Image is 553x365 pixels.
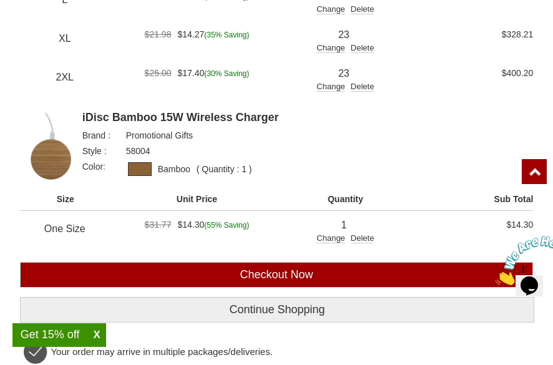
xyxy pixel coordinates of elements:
[316,231,345,243] div: Change Quantity
[5,5,10,16] span: 1
[283,195,408,211] th: Quantity
[82,162,126,176] span: Color:
[145,69,175,78] span: $25.00
[82,131,126,140] span: Brand :
[82,147,534,156] div: Style is 58004
[408,59,534,98] td: Sub Total is $400.20
[316,41,345,53] div: Change Quantity
[177,69,204,78] span: $17.40
[20,220,111,237] div: One Size
[408,211,534,250] td: Sub Total is $14.30
[20,195,111,211] th: Size
[82,131,534,140] div: Brand is Promotional Gifts
[20,211,111,250] td: Size + One Size
[20,262,534,288] input: Checkout Now
[145,30,175,39] span: $21.98
[316,220,371,230] div: Quantity is 1
[351,44,374,53] div: Delete Quantity
[316,69,371,78] div: Quantity is 23
[177,220,204,230] span: $14.30
[20,297,535,323] a: Continue Shopping
[20,59,111,98] td: Size + 2XL
[204,221,249,230] span: (55% Saving)
[12,329,87,339] div: Get 15% off
[82,147,126,156] span: Style :
[408,21,534,59] td: Sub Total is $328.21
[111,21,283,46] td: Orignal Price is $21.98 and discounted price is $14.27 total saving is 35% saving
[87,329,106,341] span: X
[111,195,283,211] th: Unit Price
[20,21,111,59] td: Size + XL
[158,162,252,176] span: Bamboo
[20,30,111,47] div: XL
[82,162,534,176] div: Color is Bamboo and Quantity is 1
[351,5,374,14] div: Delete Quantity
[177,30,204,39] span: $14.27
[351,82,374,92] div: Delete Quantity
[126,130,193,140] a: Promotional Gifts
[20,107,82,185] img: iDisc Bamboo 15W Wireless Charger
[111,59,283,84] td: Orignal Price is $25.00 and discounted price is $17.40 total saving is 30% saving
[126,146,150,156] a: 58004
[51,347,530,357] div: Your order may arrive in multiple packages/deliveries.
[351,234,374,243] div: Delete Quantity
[20,69,111,85] div: 2XL
[408,195,534,211] th: Sub Total
[82,110,534,125] a: Prodcut Name is iDisc Bamboo 15W Wireless Charger
[5,5,82,54] img: Chat attention grabber
[204,31,249,39] span: (35% Saving)
[204,70,249,78] span: (30% Saving)
[111,211,283,236] td: Orignal Price is $31.77 and discounted price is $14.30 total saving is 55% saving
[145,220,175,230] span: $31.77
[20,107,76,185] a: iDisc Bamboo 15W Wireless Charger
[316,2,345,14] div: Change Quantity
[316,30,371,39] div: Quantity is 23
[316,79,345,92] div: Change Quantity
